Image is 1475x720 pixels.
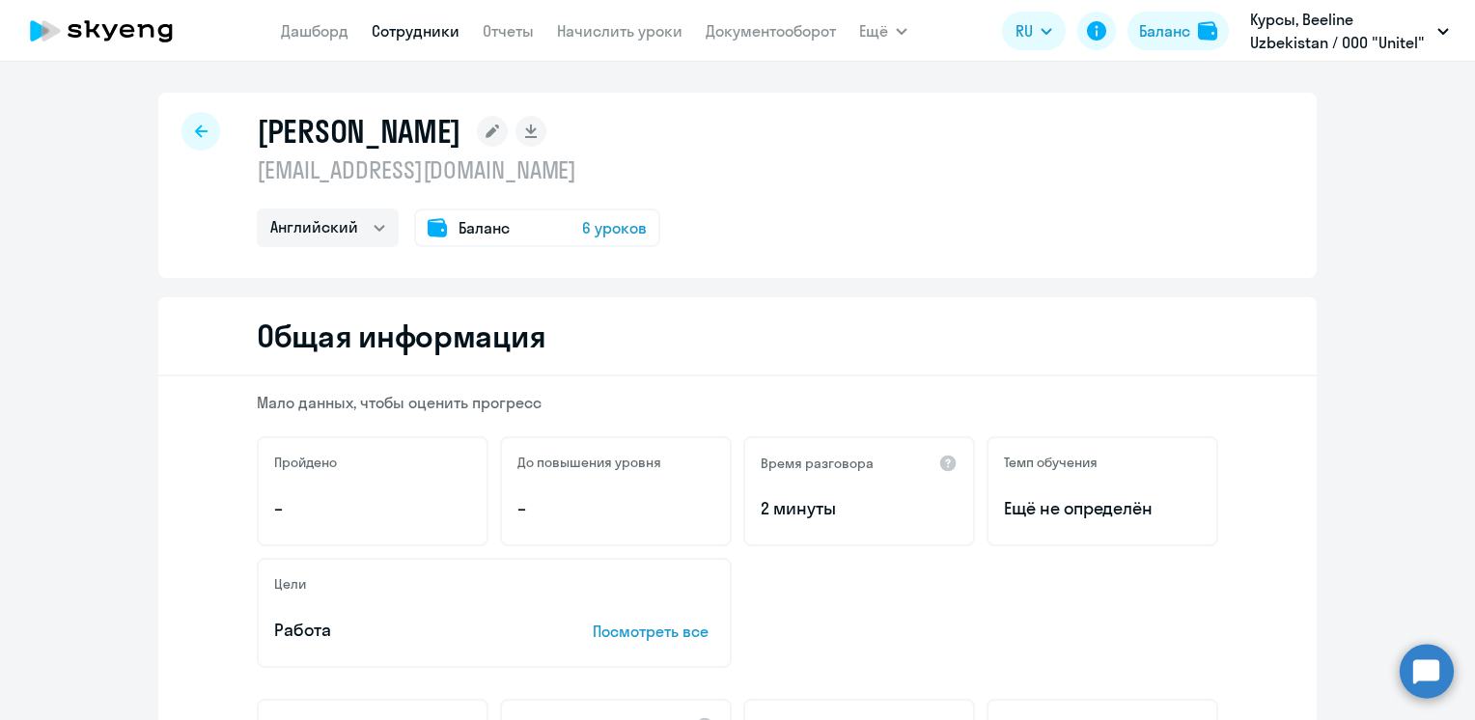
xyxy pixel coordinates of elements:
span: Ещё [859,19,888,42]
span: 6 уроков [582,216,647,239]
div: Баланс [1139,19,1190,42]
span: Баланс [459,216,510,239]
p: [EMAIL_ADDRESS][DOMAIN_NAME] [257,154,660,185]
p: Курсы, Beeline Uzbekistan / ООО "Unitel" [1250,8,1430,54]
button: Курсы, Beeline Uzbekistan / ООО "Unitel" [1240,8,1459,54]
h5: Цели [274,575,306,593]
img: balance [1198,21,1217,41]
p: Работа [274,618,533,643]
h5: Время разговора [761,455,874,472]
p: – [274,496,471,521]
a: Сотрудники [372,21,459,41]
h1: [PERSON_NAME] [257,112,461,151]
button: Балансbalance [1127,12,1229,50]
button: Ещё [859,12,907,50]
h5: Пройдено [274,454,337,471]
h5: Темп обучения [1004,454,1098,471]
p: – [517,496,714,521]
h5: До повышения уровня [517,454,661,471]
p: Мало данных, чтобы оценить прогресс [257,392,1218,413]
span: Ещё не определён [1004,496,1201,521]
a: Начислить уроки [557,21,682,41]
h2: Общая информация [257,317,545,355]
a: Отчеты [483,21,534,41]
span: RU [1016,19,1033,42]
p: Посмотреть все [593,620,714,643]
p: 2 минуты [761,496,958,521]
a: Документооборот [706,21,836,41]
a: Дашборд [281,21,348,41]
button: RU [1002,12,1066,50]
